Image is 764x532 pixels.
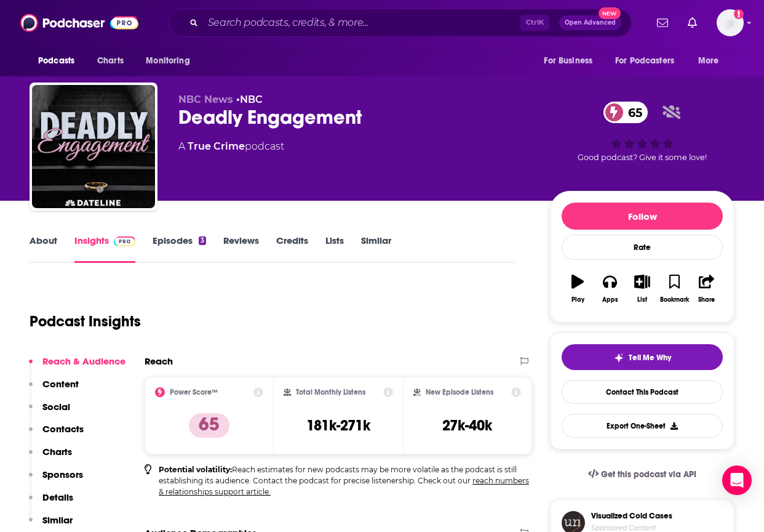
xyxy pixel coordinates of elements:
[626,267,658,311] button: List
[42,514,73,526] p: Similar
[616,102,648,123] span: 65
[188,140,245,152] a: True Crime
[170,388,218,397] h2: Power Score™
[42,401,70,413] p: Social
[594,267,626,311] button: Apps
[690,49,734,73] button: open menu
[722,465,752,495] div: Open Intercom Messenger
[698,52,719,70] span: More
[658,267,690,311] button: Bookmark
[29,423,84,446] button: Contacts
[20,11,138,34] img: Podchaser - Follow, Share and Rate Podcasts
[578,459,706,490] a: Get this podcast via API
[29,446,72,469] button: Charts
[178,94,233,105] span: NBC News
[691,267,723,311] button: Share
[562,380,723,404] a: Contact This Podcast
[30,49,90,73] button: open menu
[629,353,671,363] span: Tell Me Why
[30,312,141,331] h1: Podcast Insights
[614,353,624,363] img: tell me why sparkle
[565,20,616,26] span: Open Advanced
[189,413,229,438] p: 65
[97,52,124,70] span: Charts
[426,388,493,397] h2: New Episode Listens
[607,49,692,73] button: open menu
[603,102,648,123] a: 65
[199,236,206,245] div: 3
[615,52,674,70] span: For Podcasters
[734,9,744,19] svg: Add a profile image
[578,153,707,162] span: Good podcast? Give it some love!
[32,85,155,208] img: Deadly Engagement
[74,235,135,263] a: InsightsPodchaser Pro
[637,296,647,304] div: List
[29,491,73,514] button: Details
[146,52,189,70] span: Monitoring
[29,378,79,401] button: Content
[306,416,370,435] h3: 181k-271k
[562,414,723,438] button: Export One-Sheet
[591,523,672,532] h4: Sponsored Content
[153,235,206,263] a: Episodes3
[602,296,618,304] div: Apps
[240,94,263,105] a: NBC
[89,49,131,73] a: Charts
[442,416,492,435] h3: 27k-40k
[698,296,715,304] div: Share
[169,9,632,37] div: Search podcasts, credits, & more...
[544,52,592,70] span: For Business
[145,355,173,367] h2: Reach
[29,401,70,424] button: Social
[42,423,84,435] p: Contacts
[29,355,125,378] button: Reach & Audience
[660,296,689,304] div: Bookmark
[717,9,744,36] button: Show profile menu
[562,344,723,370] button: tell me why sparkleTell Me Why
[571,296,584,304] div: Play
[114,236,135,246] img: Podchaser Pro
[203,13,520,33] input: Search podcasts, credits, & more...
[325,235,344,263] a: Lists
[296,388,365,397] h2: Total Monthly Listens
[562,203,723,230] button: Follow
[178,139,284,154] div: A podcast
[29,469,83,491] button: Sponsors
[520,15,549,31] span: Ctrl K
[236,94,263,105] span: •
[276,235,308,263] a: Credits
[535,49,608,73] button: open menu
[599,7,621,19] span: New
[42,446,72,457] p: Charts
[683,12,702,33] a: Show notifications dropdown
[42,491,73,503] p: Details
[159,465,232,474] b: Potential volatility:
[601,469,696,480] span: Get this podcast via API
[137,49,205,73] button: open menu
[550,94,734,170] div: 65Good podcast? Give it some love!
[42,378,79,390] p: Content
[652,12,673,33] a: Show notifications dropdown
[591,511,672,521] h3: Visualized Cold Cases
[361,235,391,263] a: Similar
[223,235,259,263] a: Reviews
[717,9,744,36] img: User Profile
[562,235,723,260] div: Rate
[42,469,83,480] p: Sponsors
[159,476,529,496] a: reach numbers & relationships support article.
[562,267,594,311] button: Play
[717,9,744,36] span: Logged in as evankrask
[159,464,532,498] p: Reach estimates for new podcasts may be more volatile as the podcast is still establishing its au...
[42,355,125,367] p: Reach & Audience
[559,15,621,30] button: Open AdvancedNew
[38,52,74,70] span: Podcasts
[30,235,57,263] a: About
